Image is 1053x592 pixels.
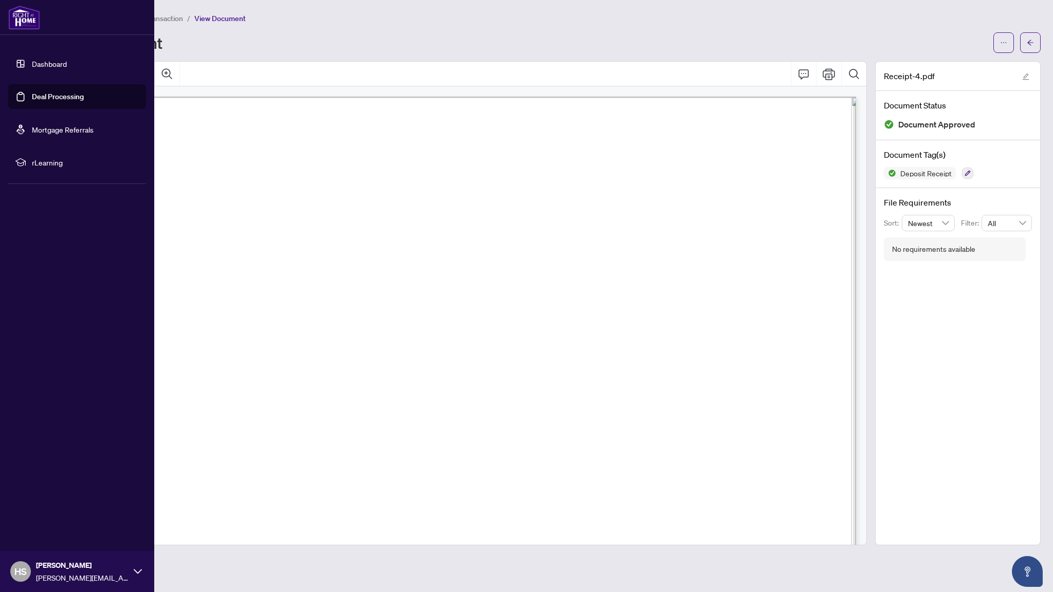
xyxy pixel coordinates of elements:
span: Document Approved [898,118,975,132]
a: Deal Processing [32,92,84,101]
h4: Document Tag(s) [884,149,1032,161]
button: Open asap [1012,556,1043,587]
img: logo [8,5,40,30]
a: Mortgage Referrals [32,125,94,134]
span: View Transaction [128,14,183,23]
p: Filter: [961,217,982,229]
span: [PERSON_NAME] [36,560,129,571]
img: Status Icon [884,167,896,179]
span: Newest [908,215,949,231]
li: / [187,12,190,24]
span: [PERSON_NAME][EMAIL_ADDRESS][DOMAIN_NAME] [36,572,129,583]
span: All [988,215,1026,231]
span: arrow-left [1027,39,1034,46]
div: No requirements available [892,244,975,255]
span: ellipsis [1000,39,1007,46]
img: Document Status [884,119,894,129]
span: HS [14,564,27,579]
span: View Document [194,14,246,23]
h4: File Requirements [884,196,1032,209]
h4: Document Status [884,99,1032,112]
span: Receipt-4.pdf [884,70,935,82]
span: Deposit Receipt [896,170,956,177]
span: edit [1022,73,1029,80]
a: Dashboard [32,59,67,68]
span: rLearning [32,157,139,168]
p: Sort: [884,217,902,229]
